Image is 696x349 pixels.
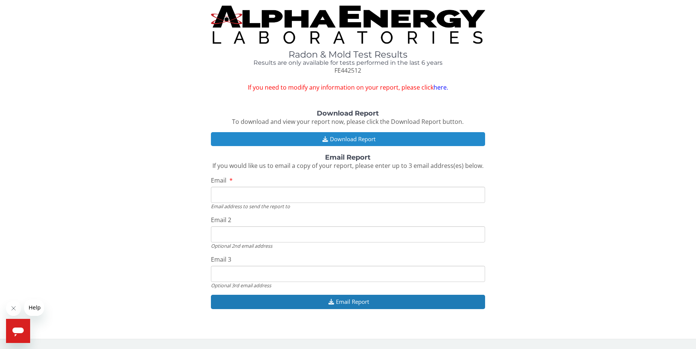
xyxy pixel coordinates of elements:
span: Email 3 [211,255,231,264]
iframe: Button to launch messaging window [6,319,30,343]
div: Email address to send the report to [211,203,485,210]
button: Download Report [211,132,485,146]
span: Email 2 [211,216,231,224]
iframe: Close message [6,301,21,316]
span: FE442512 [334,66,361,75]
span: To download and view your report now, please click the Download Report button. [232,117,464,126]
span: If you would like us to email a copy of your report, please enter up to 3 email address(es) below. [212,162,484,170]
strong: Email Report [325,153,371,162]
span: If you need to modify any information on your report, please click [211,83,485,92]
iframe: Message from company [24,299,44,316]
h1: Radon & Mold Test Results [211,50,485,59]
strong: Download Report [317,109,379,117]
a: here. [433,83,448,91]
div: Optional 3rd email address [211,282,485,289]
div: Optional 2nd email address [211,242,485,249]
img: TightCrop.jpg [211,6,485,44]
span: Email [211,176,226,184]
h4: Results are only available for tests performed in the last 6 years [211,59,485,66]
button: Email Report [211,295,485,309]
